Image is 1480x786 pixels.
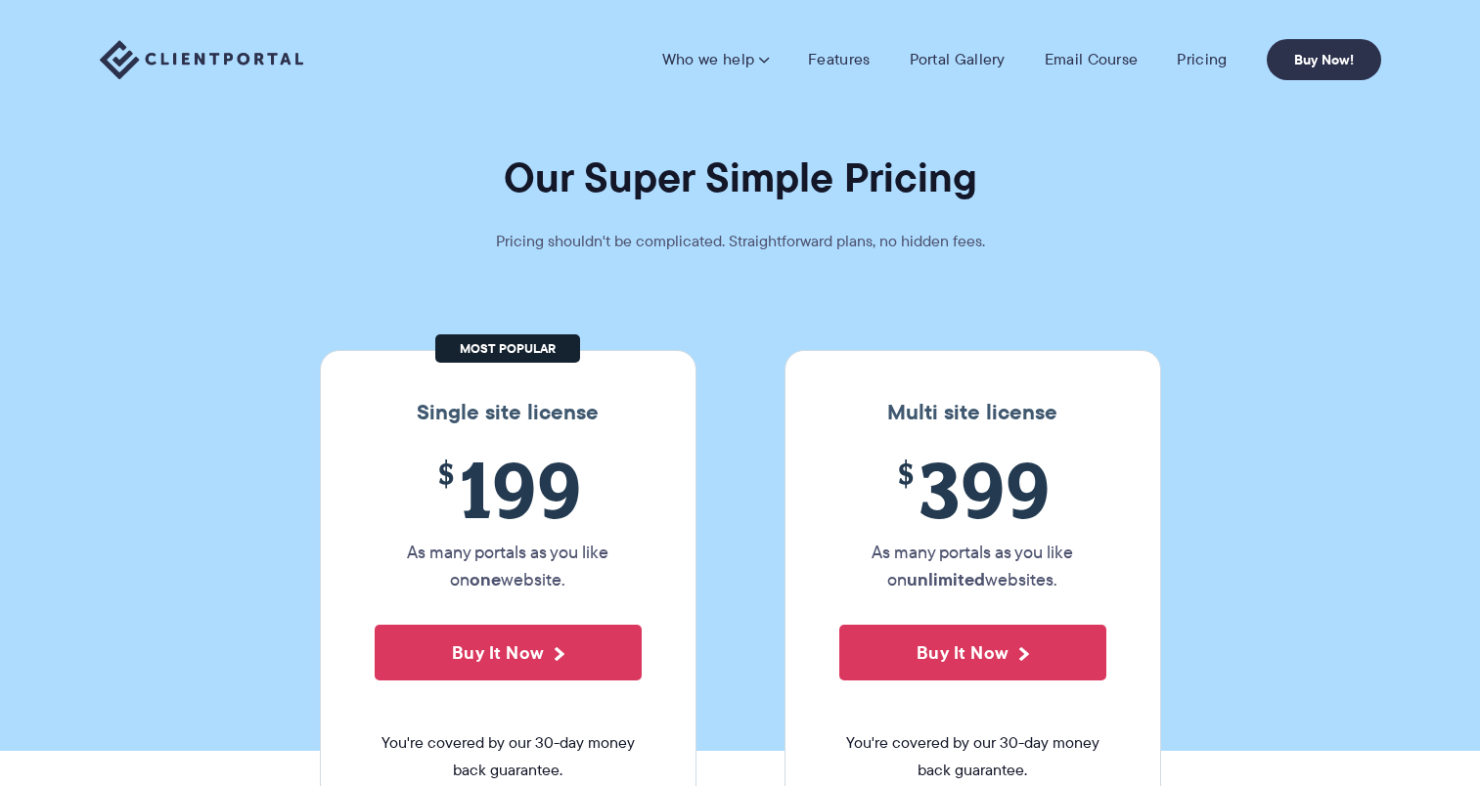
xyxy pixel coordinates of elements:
[375,445,642,534] span: 199
[839,625,1106,680] button: Buy It Now
[907,566,985,592] strong: unlimited
[910,50,1006,69] a: Portal Gallery
[1177,50,1227,69] a: Pricing
[839,445,1106,534] span: 399
[375,625,642,680] button: Buy It Now
[662,50,769,69] a: Who we help
[805,400,1141,425] h3: Multi site license
[470,566,501,592] strong: one
[839,539,1106,593] p: As many portals as you like on websites.
[1045,50,1139,69] a: Email Course
[447,228,1034,255] p: Pricing shouldn't be complicated. Straightforward plans, no hidden fees.
[808,50,870,69] a: Features
[839,729,1106,784] span: You're covered by our 30-day money back guarantee.
[375,729,642,784] span: You're covered by our 30-day money back guarantee.
[1267,39,1381,80] a: Buy Now!
[375,539,642,593] p: As many portals as you like on website.
[340,400,676,425] h3: Single site license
